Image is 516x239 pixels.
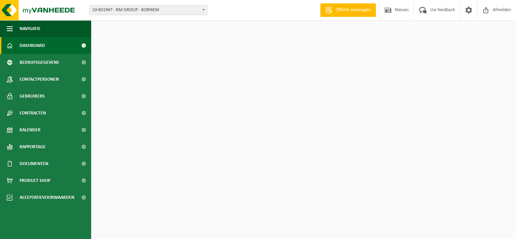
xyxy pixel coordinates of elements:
[20,88,45,105] span: Gebruikers
[334,7,372,14] span: Offerte aanvragen
[20,20,41,37] span: Navigatie
[20,172,50,189] span: Product Shop
[20,138,46,155] span: Rapportage
[20,105,46,122] span: Contracten
[20,37,45,54] span: Dashboard
[320,3,376,17] a: Offerte aanvragen
[20,122,41,138] span: Kalender
[20,54,59,71] span: Bedrijfsgegevens
[20,71,59,88] span: Contactpersonen
[89,5,207,15] span: 10-831947 - RM GROUP - BORNEM
[20,155,48,172] span: Documenten
[20,189,74,206] span: Acceptatievoorwaarden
